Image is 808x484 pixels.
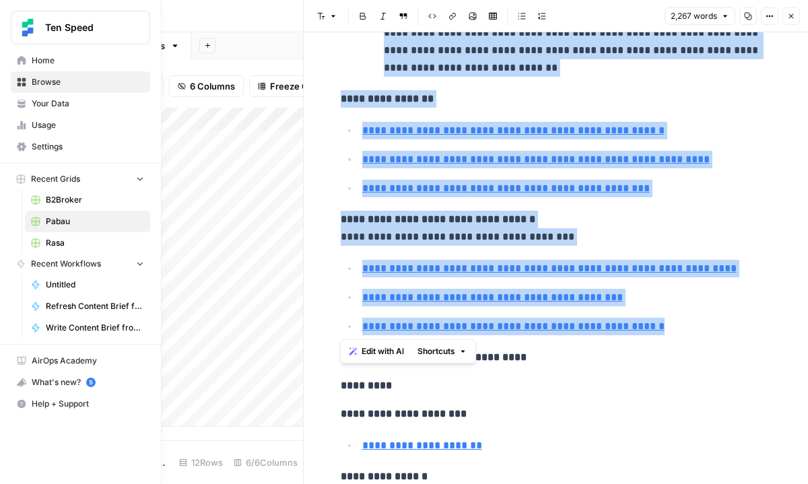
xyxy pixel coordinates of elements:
span: Ten Speed [45,21,127,34]
span: 2,267 words [671,10,717,22]
img: Ten Speed Logo [15,15,40,40]
button: 6 Columns [169,75,244,97]
span: Recent Workflows [31,258,101,270]
span: Write Content Brief from Keyword [DEV] [46,322,144,334]
button: Workspace: Ten Speed [11,11,150,44]
button: What's new? 5 [11,372,150,393]
a: B2Broker [25,189,150,211]
button: Recent Grids [11,169,150,189]
a: Browse [11,71,150,93]
button: Freeze Columns [249,75,348,97]
div: What's new? [11,372,149,392]
button: Help + Support [11,393,150,415]
button: 2,267 words [665,7,735,25]
a: Write Content Brief from Keyword [DEV] [25,317,150,339]
button: Recent Workflows [11,254,150,274]
span: Your Data [32,98,144,110]
span: Freeze Columns [270,79,339,93]
button: Shortcuts [412,343,473,360]
span: Home [32,55,144,67]
span: Help + Support [32,398,144,410]
span: Browse [32,76,144,88]
a: Untitled [25,274,150,296]
span: Recent Grids [31,173,80,185]
span: Untitled [46,279,144,291]
span: AirOps Academy [32,355,144,367]
a: Your Data [11,93,150,114]
span: B2Broker [46,194,144,206]
a: Pabau [25,211,150,232]
a: Refresh Content Brief from Keyword [DEV] [25,296,150,317]
span: Pabau [46,215,144,228]
a: Usage [11,114,150,136]
div: 6/6 Columns [228,452,303,473]
a: 5 [86,378,96,387]
a: Home [11,50,150,71]
span: 6 Columns [190,79,235,93]
button: Edit with AI [344,343,409,360]
span: Refresh Content Brief from Keyword [DEV] [46,300,144,312]
span: Shortcuts [417,345,455,357]
a: Settings [11,136,150,158]
span: Edit with AI [362,345,404,357]
div: 12 Rows [174,452,228,473]
text: 5 [89,379,92,386]
span: Settings [32,141,144,153]
span: Rasa [46,237,144,249]
a: AirOps Academy [11,350,150,372]
a: Rasa [25,232,150,254]
span: Usage [32,119,144,131]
